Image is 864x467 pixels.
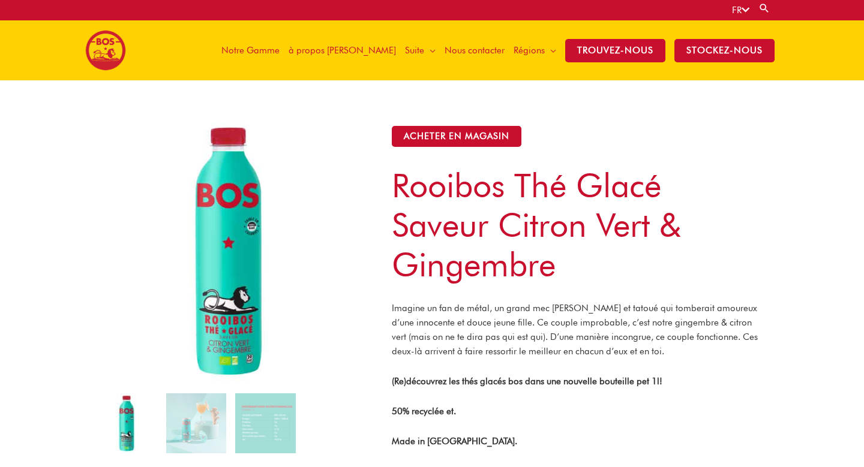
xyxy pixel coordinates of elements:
span: Suite [405,32,424,68]
nav: Site Navigation [208,20,779,80]
span: Notre Gamme [221,32,280,68]
a: Nous contacter [440,20,509,80]
a: FR [732,5,749,16]
span: à propos [PERSON_NAME] [289,32,396,68]
img: Rooibos thé glacé saveur citron vert & gingembre [97,116,365,384]
img: Rooibos thé glacé saveur citron vert & gingembre [97,393,157,453]
a: Notre Gamme [217,20,284,80]
span: Nous contacter [445,32,505,68]
img: Rooibos thé glacé saveur citron vert & gingembre - Image 2 [166,393,226,453]
button: ACHETER EN MAGASIN [392,126,521,147]
a: Search button [758,2,770,14]
span: Régions [514,32,545,68]
strong: (Re)découvrez les thés glacés bos dans une nouvelle bouteille pet 1l! [392,376,662,387]
strong: Made in [GEOGRAPHIC_DATA]. [392,436,517,447]
a: à propos [PERSON_NAME] [284,20,401,80]
a: stockez-nous [670,20,779,80]
a: Suite [401,20,440,80]
span: TROUVEZ-NOUS [565,39,665,62]
span: stockez-nous [674,39,775,62]
strong: 50% recyclée et. [392,406,456,417]
h1: Rooibos thé glacé saveur citron vert & gingembre [392,165,767,284]
a: Régions [509,20,561,80]
span: Imagine un fan de métal, un grand mec [PERSON_NAME] et tatoué qui tomberait amoureux d’une innoce... [392,303,758,357]
img: BOS logo finals-200px [85,30,126,71]
a: TROUVEZ-NOUS [561,20,670,80]
img: Rooibos thé glacé saveur citron vert & gingembre - Image 3 [235,393,295,453]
